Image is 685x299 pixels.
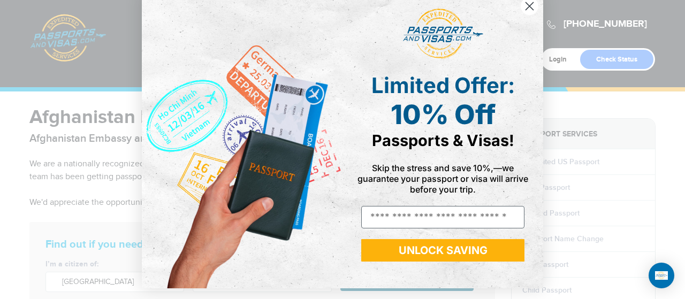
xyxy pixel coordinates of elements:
[371,72,515,98] span: Limited Offer:
[649,263,674,288] div: Open Intercom Messenger
[403,9,483,59] img: passports and visas
[357,163,528,195] span: Skip the stress and save 10%,—we guarantee your passport or visa will arrive before your trip.
[372,131,514,150] span: Passports & Visas!
[361,239,524,262] button: UNLOCK SAVING
[391,98,496,131] span: 10% Off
